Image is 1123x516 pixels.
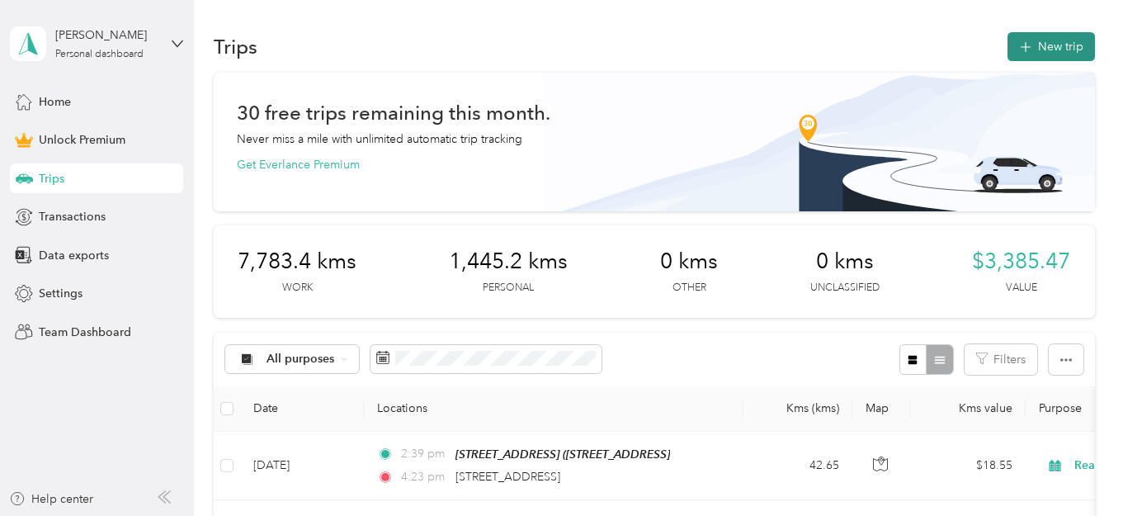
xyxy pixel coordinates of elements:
span: Unlock Premium [39,131,125,149]
th: Locations [364,386,743,432]
th: Date [240,386,364,432]
th: Kms (kms) [743,386,852,432]
h1: 30 free trips remaining this month. [237,104,550,121]
p: Value [1006,281,1037,296]
p: Work [282,281,313,296]
button: New trip [1007,32,1095,61]
p: Personal [483,281,534,296]
img: Banner [543,73,1095,211]
div: Personal dashboard [55,50,144,59]
button: Get Everlance Premium [237,156,360,173]
span: 0 kms [660,249,718,275]
th: Kms value [910,386,1026,432]
span: Trips [39,170,64,187]
span: [STREET_ADDRESS] ([STREET_ADDRESS] [455,447,670,461]
th: Map [852,386,910,432]
td: [DATE] [240,432,364,500]
span: 0 kms [816,249,874,275]
p: Unclassified [810,281,880,296]
span: 2:39 pm [401,445,448,463]
span: 7,783.4 kms [238,249,356,275]
button: Help center [9,490,93,508]
span: [STREET_ADDRESS] [455,470,560,484]
iframe: Everlance-gr Chat Button Frame [1031,424,1123,516]
p: Never miss a mile with unlimited automatic trip tracking [237,130,522,148]
span: Data exports [39,247,109,264]
td: $18.55 [910,432,1026,500]
span: Home [39,93,71,111]
span: Team Dashboard [39,324,131,341]
span: 4:23 pm [401,468,448,486]
p: Other [672,281,706,296]
td: 42.65 [743,432,852,500]
div: [PERSON_NAME] [55,26,158,44]
span: Transactions [39,208,106,225]
span: 1,445.2 kms [449,249,568,275]
span: All purposes [267,353,335,365]
h1: Trips [214,38,257,55]
span: Settings [39,285,83,302]
button: Filters [965,344,1037,375]
span: $3,385.47 [972,249,1070,275]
